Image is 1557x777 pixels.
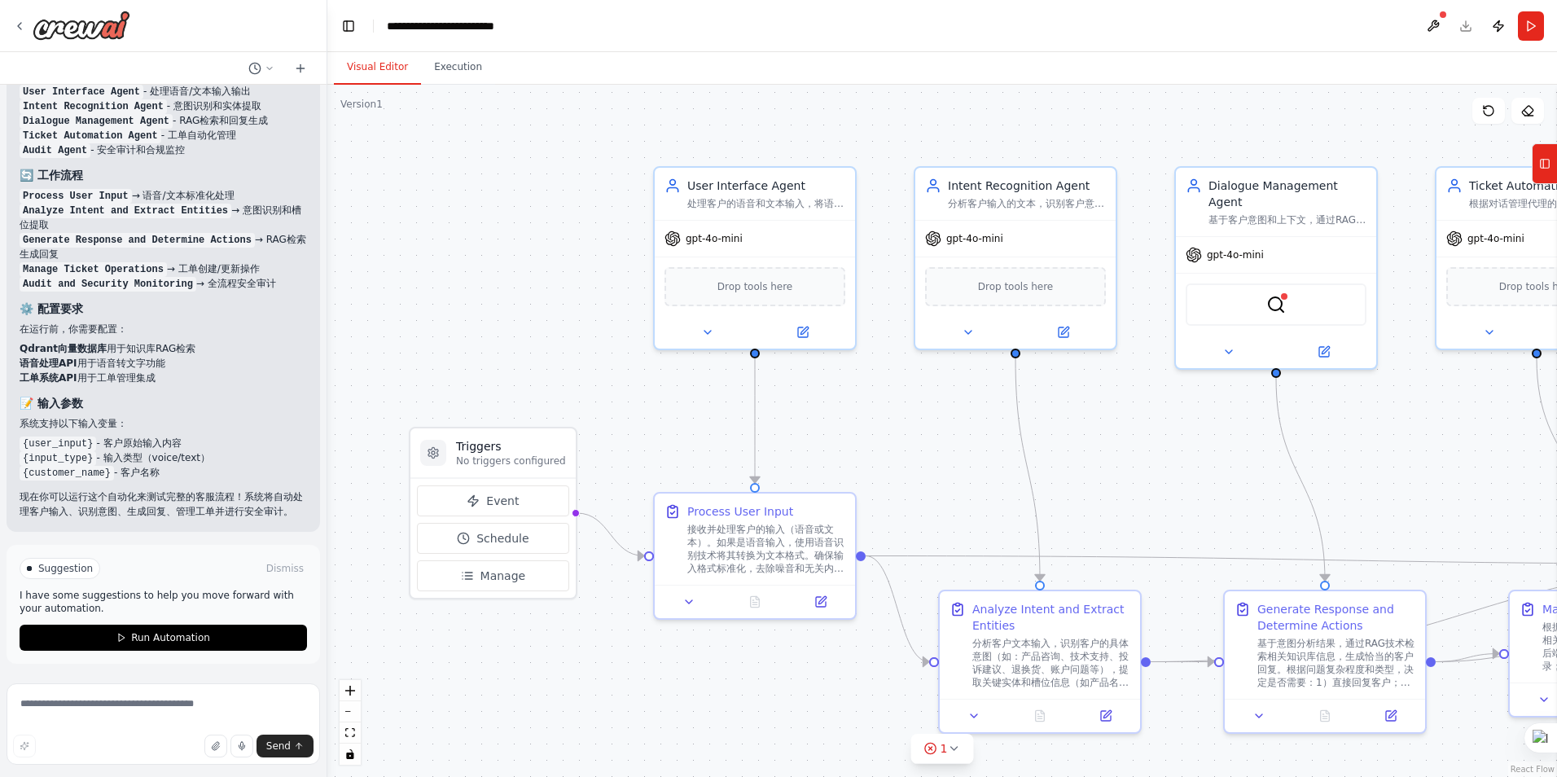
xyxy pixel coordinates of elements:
[20,625,307,651] button: Run Automation
[20,589,307,615] p: I have some suggestions to help you move forward with your automation.
[38,562,93,575] span: Suggestion
[340,722,361,744] button: fit view
[938,590,1142,734] div: Analyze Intent and Extract Entities分析客户文本输入，识别客户的具体意图（如：产品咨询、技术支持、投诉建议、退换货、账户问题等），提取关键实体和槽位信息（如产品...
[577,505,644,564] g: Edge from triggers to 19ab6e2b-c824-4442-bc7f-515659884d88
[1257,637,1415,689] div: 基于意图分析结果，通过RAG技术检索相关知识库信息，生成恰当的客户回复。根据问题复杂程度和类型，决定是否需要：1）直接回复客户；2）创建工单转人工处理；3）执行特定的业务操作。确保回复内容准确、...
[20,204,231,218] code: Analyze Intent and Extract Entities
[687,178,845,194] div: User Interface Agent
[20,114,173,129] code: Dialogue Management Agent
[687,523,845,575] div: 接收并处理客户的输入（语音或文本）。如果是语音输入，使用语音识别技术将其转换为文本格式。确保输入格式标准化，去除噪音和无关内容，为后续的意图识别做好准备。输入参数：{user_input}（客户...
[20,143,90,158] code: Audit Agent
[20,261,307,276] li: → 工单创建/更新操作
[131,631,210,644] span: Run Automation
[20,416,307,431] p: 系统支持以下输入变量：
[911,734,974,764] button: 1
[1207,248,1264,261] span: gpt-4o-mini
[946,232,1003,245] span: gpt-4o-mini
[417,560,569,591] button: Manage
[972,637,1130,689] div: 分析客户文本输入，识别客户的具体意图（如：产品咨询、技术支持、投诉建议、退换货、账户问题等），提取关键实体和槽位信息（如产品名称、订单号、时间、金额等）。生成结构化的意图分析结果，包括置信度评分。
[1268,378,1333,581] g: Edge from b0986ba8-0a82-45ff-9aea-7a0727a97a33 to 506a0ad0-e3af-4ea5-b20a-6d57366aba62
[20,466,114,481] code: {customer_name}
[747,358,763,483] g: Edge from a1c8e860-24b1-4c82-82e0-c624196ec322 to 19ab6e2b-c824-4442-bc7f-515659884d88
[757,323,849,342] button: Open in side panel
[20,436,307,450] li: - 客户原始输入内容
[476,530,529,547] span: Schedule
[972,601,1130,634] div: Analyze Intent and Extract Entities
[866,548,929,670] g: Edge from 19ab6e2b-c824-4442-bc7f-515659884d88 to be989a9f-567f-457f-8b40-9d124320c038
[340,744,361,765] button: toggle interactivity
[287,59,314,78] button: Start a new chat
[687,503,793,520] div: Process User Input
[941,740,948,757] span: 1
[340,98,383,111] div: Version 1
[456,454,566,468] p: No triggers configured
[20,113,307,128] li: - RAG检索和回复生成
[456,438,566,454] h3: Triggers
[1278,342,1370,362] button: Open in side panel
[948,197,1106,210] div: 分析客户输入的文本，识别客户意图（如咨询、投诉、退款、技术支持等），提取关键信息和槽位值，为后续处理提供结构化的意图分析结果。
[257,735,314,757] button: Send
[409,427,577,599] div: TriggersNo triggers configuredEventScheduleManage
[1257,601,1415,634] div: Generate Response and Determine Actions
[263,560,307,577] button: Dismiss
[20,203,307,232] li: → 意图识别和槽位提取
[1266,295,1286,314] img: QdrantVectorSearchTool
[653,492,857,620] div: Process User Input接收并处理客户的输入（语音或文本）。如果是语音输入，使用语音识别技术将其转换为文本格式。确保输入格式标准化，去除噪音和无关内容，为后续的意图识别做好准备。输入...
[1007,358,1048,581] g: Edge from d78902da-f177-4497-a199-c09966f33729 to be989a9f-567f-457f-8b40-9d124320c038
[717,279,793,295] span: Drop tools here
[1017,323,1109,342] button: Open in side panel
[1436,646,1499,670] g: Edge from 506a0ad0-e3af-4ea5-b20a-6d57366aba62 to 43eef353-8375-4981-abf1-02624cf3dab6
[230,735,253,757] button: Click to speak your automation idea
[337,15,360,37] button: Hide left sidebar
[978,279,1054,295] span: Drop tools here
[20,84,307,99] li: - 处理语音/文本输入输出
[20,489,307,519] p: 现在你可以运行这个自动化来测试完整的客服流程！系统将自动处理客户输入、识别意图、生成回复、管理工单并进行安全审计。
[20,188,307,203] li: → 语音/文本标准化处理
[1291,706,1360,726] button: No output available
[20,276,307,291] li: → 全流程安全审计
[480,568,526,584] span: Manage
[20,437,96,451] code: {user_input}
[1362,706,1419,726] button: Open in side panel
[686,232,743,245] span: gpt-4o-mini
[653,166,857,350] div: User Interface Agent处理客户的语音和文本输入，将语音转换为文本，并在需要时将系统回复转换为语音输出。确保为{customer_name}客户提供流畅的多模态交互体验。gpt-...
[948,178,1106,194] div: Intent Recognition Agent
[204,735,227,757] button: Upload files
[340,680,361,765] div: React Flow controls
[20,358,77,369] strong: 语音处理API
[20,395,307,411] h3: 📝 输入参数
[20,233,255,248] code: Generate Response and Determine Actions
[20,322,307,336] p: 在运行前，你需要配置：
[1223,590,1427,734] div: Generate Response and Determine Actions基于意图分析结果，通过RAG技术检索相关知识库信息，生成恰当的客户回复。根据问题复杂程度和类型，决定是否需要：1）直...
[20,128,307,143] li: - 工单自动化管理
[486,493,519,509] span: Event
[20,341,307,356] li: 用于知识库RAG检索
[20,343,107,354] strong: Qdrant向量数据库
[20,167,307,183] h3: 🔄 工作流程
[20,262,167,277] code: Manage Ticket Operations
[20,129,161,143] code: Ticket Automation Agent
[1151,654,1214,670] g: Edge from be989a9f-567f-457f-8b40-9d124320c038 to 506a0ad0-e3af-4ea5-b20a-6d57366aba62
[1006,706,1075,726] button: No output available
[687,197,845,210] div: 处理客户的语音和文本输入，将语音转换为文本，并在需要时将系统回复转换为语音输出。确保为{customer_name}客户提供流畅的多模态交互体验。
[792,592,849,612] button: Open in side panel
[1511,765,1555,774] a: React Flow attribution
[1174,166,1378,370] div: Dialogue Management Agent基于客户意图和上下文，通过RAG检索相关知识库信息，生成准确、有帮助的回复。当遇到复杂问题时，决定是否需要创建工单或转接人工客服。gpt-4o-...
[721,592,790,612] button: No output available
[20,232,307,261] li: → RAG检索生成回复
[334,50,421,85] button: Visual Editor
[20,85,143,99] code: User Interface Agent
[387,18,539,34] nav: breadcrumb
[20,301,307,317] h3: ⚙️ 配置要求
[340,701,361,722] button: zoom out
[914,166,1117,350] div: Intent Recognition Agent分析客户输入的文本，识别客户意图（如咨询、投诉、退款、技术支持等），提取关键信息和槽位值，为后续处理提供结构化的意图分析结果。gpt-4o-min...
[20,99,307,113] li: - 意图识别和实体提取
[33,11,130,40] img: Logo
[1077,706,1134,726] button: Open in side panel
[13,735,36,757] button: Improve this prompt
[20,356,307,371] li: 用于语音转文字功能
[20,99,167,114] code: Intent Recognition Agent
[20,277,196,292] code: Audit and Security Monitoring
[20,372,77,384] strong: 工单系统API
[20,465,307,480] li: - 客户名称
